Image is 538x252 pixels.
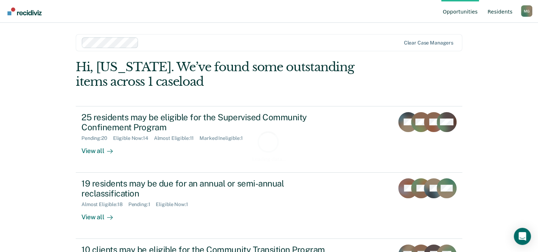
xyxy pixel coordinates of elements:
[76,106,462,173] a: 25 residents may be eligible for the Supervised Community Confinement ProgramPending:20Eligible N...
[521,5,532,17] button: Profile dropdown button
[81,141,121,155] div: View all
[156,201,193,208] div: Eligible Now : 1
[81,112,331,133] div: 25 residents may be eligible for the Supervised Community Confinement Program
[81,201,128,208] div: Almost Eligible : 18
[7,7,42,15] img: Recidiviz
[76,173,462,239] a: 19 residents may be due for an annual or semi-annual reclassificationAlmost Eligible:18Pending:1E...
[521,5,532,17] div: M G
[81,178,331,199] div: 19 residents may be due for an annual or semi-annual reclassification
[514,228,531,245] div: Open Intercom Messenger
[81,208,121,221] div: View all
[154,135,200,141] div: Almost Eligible : 11
[199,135,248,141] div: Marked Ineligible : 1
[128,201,156,208] div: Pending : 1
[113,135,154,141] div: Eligible Now : 14
[404,40,453,46] div: Clear case managers
[76,60,385,89] div: Hi, [US_STATE]. We’ve found some outstanding items across 1 caseload
[81,135,113,141] div: Pending : 20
